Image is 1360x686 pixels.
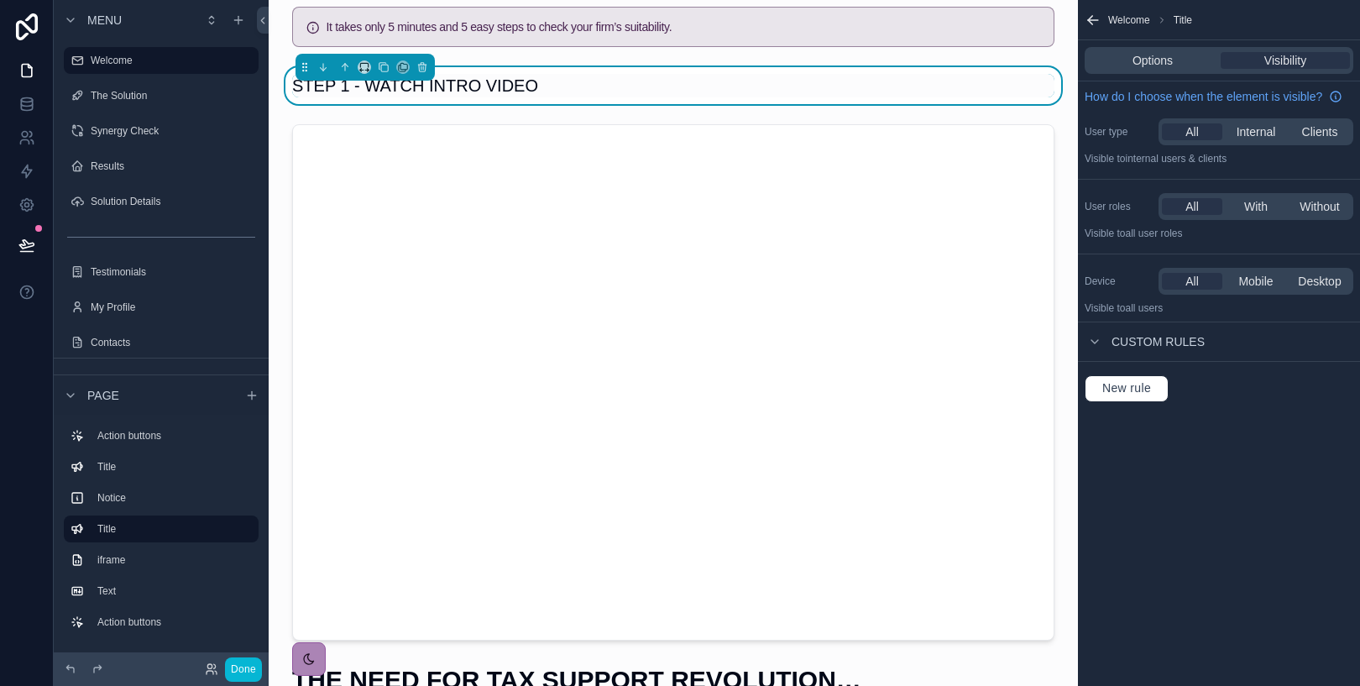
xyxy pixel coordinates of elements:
[1096,381,1158,396] span: New rule
[87,370,175,387] span: Hidden pages
[1085,301,1353,315] p: Visible to
[1244,198,1268,215] span: With
[292,74,538,97] h1: STEP 1 - WATCH INTRO VIDEO
[91,195,255,208] label: Solution Details
[1108,13,1150,27] span: Welcome
[64,153,259,180] a: Results
[97,491,252,505] label: Notice
[1085,125,1152,139] label: User type
[1300,198,1339,215] span: Without
[1085,88,1342,105] a: How do I choose when the element is visible?
[1085,200,1152,213] label: User roles
[1185,273,1199,290] span: All
[1132,52,1173,69] span: Options
[87,387,119,404] span: Page
[91,160,255,173] label: Results
[91,89,255,102] label: The Solution
[87,12,122,29] span: Menu
[97,460,252,474] label: Title
[1125,153,1227,165] span: Internal users & clients
[1298,273,1341,290] span: Desktop
[91,124,255,138] label: Synergy Check
[64,294,259,321] a: My Profile
[97,429,252,442] label: Action buttons
[97,615,252,629] label: Action buttons
[1085,88,1322,105] span: How do I choose when the element is visible?
[64,188,259,215] a: Solution Details
[1085,152,1353,165] p: Visible to
[1085,275,1152,288] label: Device
[1125,302,1163,314] span: all users
[1185,123,1199,140] span: All
[97,584,252,598] label: Text
[91,301,255,314] label: My Profile
[1264,52,1306,69] span: Visibility
[91,54,248,67] label: Welcome
[225,657,262,682] button: Done
[1185,198,1199,215] span: All
[64,259,259,285] a: Testimonials
[1112,333,1205,350] span: Custom rules
[64,329,259,356] a: Contacts
[91,336,255,349] label: Contacts
[97,522,245,536] label: Title
[1238,273,1273,290] span: Mobile
[97,553,252,567] label: iframe
[64,82,259,109] a: The Solution
[1085,375,1169,402] button: New rule
[1302,123,1338,140] span: Clients
[54,415,269,652] div: scrollable content
[1125,228,1182,239] span: All user roles
[64,47,259,74] a: Welcome
[1174,13,1192,27] span: Title
[64,118,259,144] a: Synergy Check
[91,265,255,279] label: Testimonials
[1085,227,1353,240] p: Visible to
[1237,123,1276,140] span: Internal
